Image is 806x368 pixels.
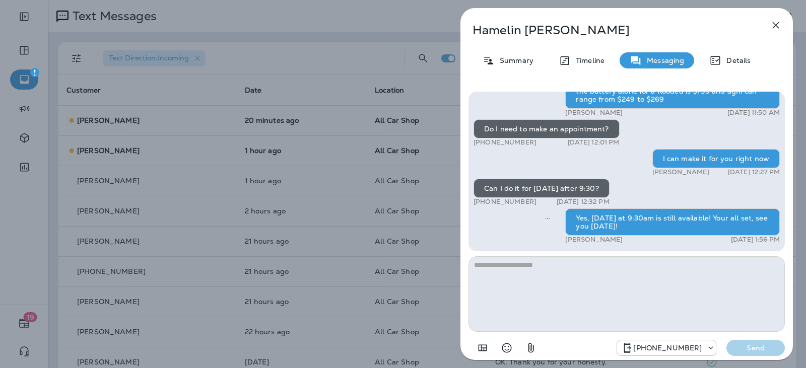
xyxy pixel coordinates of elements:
[473,23,748,37] p: Hamelin [PERSON_NAME]
[474,179,610,198] div: Can I do it for [DATE] after 9:30?
[642,56,684,64] p: Messaging
[652,168,710,176] p: [PERSON_NAME]
[568,138,620,146] p: [DATE] 12:01 PM
[633,344,702,352] p: [PHONE_NUMBER]
[474,198,536,206] p: [PHONE_NUMBER]
[473,338,493,358] button: Add in a premade template
[565,236,623,244] p: [PERSON_NAME]
[652,149,780,168] div: I can make it for you right now
[545,213,550,222] span: Sent
[727,109,780,117] p: [DATE] 11:50 AM
[565,109,623,117] p: [PERSON_NAME]
[497,338,517,358] button: Select an emoji
[731,236,780,244] p: [DATE] 1:56 PM
[565,82,780,109] div: the battery alone for a flooded is $199 and agm can range from $249 to $269
[565,208,780,236] div: Yes, [DATE] at 9:30am is still available! Your all set, see you [DATE]!
[721,56,751,64] p: Details
[495,56,533,64] p: Summary
[474,138,536,146] p: [PHONE_NUMBER]
[557,198,610,206] p: [DATE] 12:32 PM
[617,342,716,354] div: +1 (689) 265-4479
[474,119,620,138] div: Do I need to make an appointment?
[571,56,604,64] p: Timeline
[728,168,780,176] p: [DATE] 12:27 PM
